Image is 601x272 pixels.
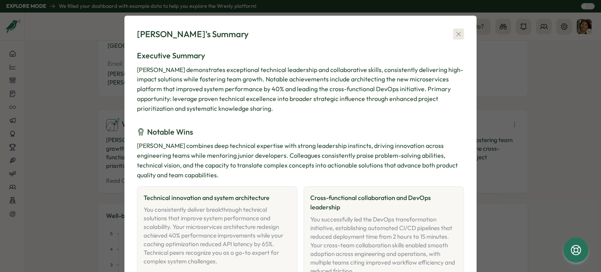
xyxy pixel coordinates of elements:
div: [PERSON_NAME] combines deep technical expertise with strong leadership instincts, driving innovat... [137,141,464,180]
h4: Cross-functional collaboration and DevOps leadership [310,193,457,213]
h3: Executive Summary [137,50,464,62]
div: [PERSON_NAME]'s Summary [137,28,248,40]
div: [PERSON_NAME] demonstrates exceptional technical leadership and collaborative skills, consistentl... [137,65,464,113]
h4: Technical innovation and system architecture [144,193,291,203]
div: You consistently deliver breakthrough technical solutions that improve system performance and sca... [144,205,291,266]
h3: Notable Wins [147,126,193,138]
